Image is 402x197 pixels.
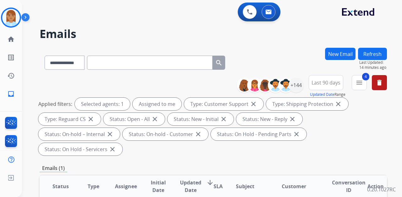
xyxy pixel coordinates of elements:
mat-icon: inbox [7,90,15,98]
div: Status: Open - All [103,113,165,125]
p: Applied filters: [38,100,72,108]
mat-icon: arrow_downward [206,179,214,186]
div: +144 [289,78,304,93]
span: Customer [282,183,306,190]
div: Type: Shipping Protection [266,98,348,110]
span: Initial Date [147,179,170,194]
mat-icon: close [293,130,300,138]
mat-icon: close [151,115,159,123]
mat-icon: menu [356,79,363,86]
div: Status: On-hold – Internal [38,128,120,140]
mat-icon: close [289,115,296,123]
button: New Email [325,48,356,60]
mat-icon: close [106,130,114,138]
mat-icon: close [250,100,257,108]
h2: Emails [40,28,387,40]
img: avatar [2,9,20,26]
mat-icon: close [194,130,202,138]
button: Last 90 days [309,75,343,90]
mat-icon: home [7,36,15,43]
span: Status [52,183,69,190]
mat-icon: close [109,145,116,153]
button: Updated Date [310,92,334,97]
p: Emails (1) [40,164,67,172]
div: Assigned to me [133,98,182,110]
span: Assignee [115,183,137,190]
span: Last Updated: [359,60,387,65]
mat-icon: search [215,59,223,67]
span: Type [88,183,99,190]
div: Status: On Hold - Pending Parts [211,128,307,140]
div: Type: Reguard CS [38,113,101,125]
div: Type: Customer Support [184,98,263,110]
mat-icon: delete [376,79,383,86]
span: Range [310,92,345,97]
button: Refresh [358,48,387,60]
div: Status: New - Initial [167,113,234,125]
div: Status: On-hold - Customer [122,128,208,140]
div: Status: On Hold - Servicers [38,143,122,156]
div: Selected agents: 1 [75,98,130,110]
span: Subject [236,183,254,190]
div: Status: New - Reply [236,113,302,125]
span: SLA [214,183,223,190]
button: 4 [352,75,367,90]
mat-icon: close [220,115,227,123]
span: Last 90 days [312,81,340,84]
span: Conversation ID [332,179,366,194]
mat-icon: close [334,100,342,108]
p: 0.20.1027RC [367,186,396,193]
mat-icon: history [7,72,15,79]
mat-icon: list_alt [7,54,15,61]
span: Updated Date [180,179,201,194]
span: 4 [362,73,369,80]
mat-icon: close [87,115,95,123]
span: 14 minutes ago [359,65,387,70]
